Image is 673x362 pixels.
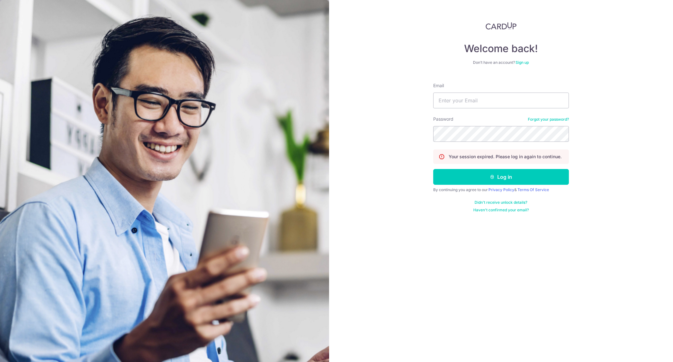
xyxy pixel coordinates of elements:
a: Privacy Policy [488,187,514,192]
button: Log in [433,169,569,185]
a: Haven't confirmed your email? [473,208,529,213]
a: Forgot your password? [528,117,569,122]
p: Your session expired. Please log in again to continue. [449,154,562,160]
a: Didn't receive unlock details? [475,200,527,205]
a: Sign up [516,60,529,65]
h4: Welcome back! [433,42,569,55]
div: Don’t have an account? [433,60,569,65]
img: CardUp Logo [486,22,517,30]
label: Password [433,116,453,122]
label: Email [433,82,444,89]
a: Terms Of Service [517,187,549,192]
div: By continuing you agree to our & [433,187,569,192]
input: Enter your Email [433,93,569,108]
